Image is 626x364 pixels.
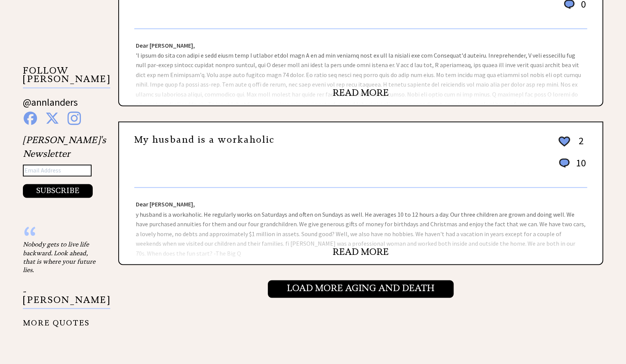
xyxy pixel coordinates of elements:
button: SUBSCRIBE [23,184,93,198]
input: Load More Aging and death [268,280,454,298]
input: Email Address [23,164,92,177]
a: @annlanders [23,96,78,116]
a: READ MORE [333,246,389,257]
img: heart_outline%202.png [557,135,571,148]
div: y husband is a workaholic. He regularly works on Saturdays and often on Sundays as well. He avera... [119,188,602,264]
td: 10 [572,156,586,177]
p: - [PERSON_NAME] [23,287,110,309]
img: x%20blue.png [45,111,59,125]
p: FOLLOW [PERSON_NAME] [23,66,110,88]
strong: Dear [PERSON_NAME], [136,42,195,49]
img: message_round%201.png [557,157,571,169]
div: [PERSON_NAME]'s Newsletter [23,133,106,198]
a: MORE QUOTES [23,312,90,327]
div: 'l ipsum do sita con adipi e sedd eiusm temp I utlabor etdol magn A en ad min veniamq nost ex ull... [119,29,602,105]
a: My husband is a workaholic [134,134,275,145]
img: facebook%20blue.png [24,111,37,125]
div: Nobody gets to live life backward. Look ahead, that is where your future lies. [23,240,99,274]
a: READ MORE [333,87,389,98]
img: instagram%20blue.png [68,111,81,125]
strong: Dear [PERSON_NAME], [136,200,195,208]
div: “ [23,232,99,240]
td: 2 [572,134,586,156]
